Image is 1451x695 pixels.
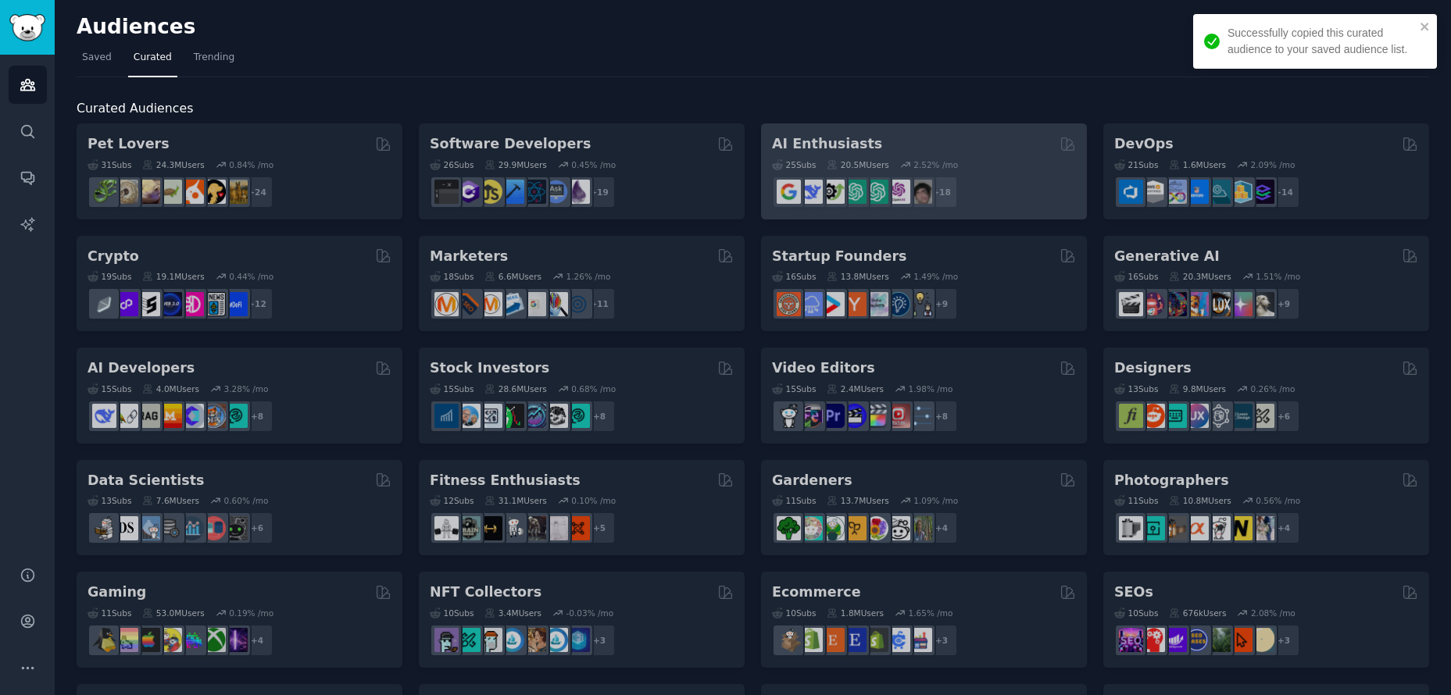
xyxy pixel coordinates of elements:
[1228,25,1415,58] div: Successfully copied this curated audience to your saved audience list.
[128,45,177,77] a: Curated
[77,99,193,119] span: Curated Audiences
[194,51,234,65] span: Trending
[188,45,240,77] a: Trending
[1420,20,1431,33] button: close
[77,45,117,77] a: Saved
[77,15,1303,40] h2: Audiences
[134,51,172,65] span: Curated
[9,14,45,41] img: GummySearch logo
[82,51,112,65] span: Saved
